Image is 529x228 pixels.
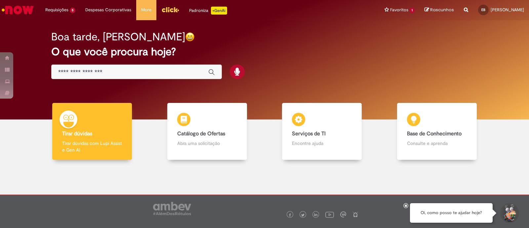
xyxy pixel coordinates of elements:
[292,140,352,147] p: Encontre ajuda
[185,32,195,42] img: happy-face.png
[491,7,524,13] span: [PERSON_NAME]
[314,213,317,217] img: logo_footer_linkedin.png
[340,211,346,217] img: logo_footer_workplace.png
[153,202,191,215] img: logo_footer_ambev_rotulo_gray.png
[325,210,334,219] img: logo_footer_youtube.png
[410,8,415,13] span: 1
[288,213,292,217] img: logo_footer_facebook.png
[62,130,92,137] b: Tirar dúvidas
[352,211,358,217] img: logo_footer_naosei.png
[51,31,185,43] h2: Boa tarde, [PERSON_NAME]
[70,8,75,13] span: 5
[189,7,227,15] div: Padroniza
[1,3,35,17] img: ServiceNow
[301,213,305,217] img: logo_footer_twitter.png
[481,8,485,12] span: EB
[380,103,495,160] a: Base de Conhecimento Consulte e aprenda
[141,7,151,13] span: More
[211,7,227,15] p: +GenAi
[264,103,380,160] a: Serviços de TI Encontre ajuda
[430,7,454,13] span: Rascunhos
[45,7,68,13] span: Requisições
[177,140,237,147] p: Abra uma solicitação
[85,7,131,13] span: Despesas Corporativas
[150,103,265,160] a: Catálogo de Ofertas Abra uma solicitação
[410,203,493,223] div: Oi, como posso te ajudar hoje?
[292,130,326,137] b: Serviços de TI
[407,130,462,137] b: Base de Conhecimento
[390,7,408,13] span: Favoritos
[425,7,454,13] a: Rascunhos
[51,46,478,58] h2: O que você procura hoje?
[161,5,179,15] img: click_logo_yellow_360x200.png
[177,130,225,137] b: Catálogo de Ofertas
[62,140,122,153] p: Tirar dúvidas com Lupi Assist e Gen Ai
[35,103,150,160] a: Tirar dúvidas Tirar dúvidas com Lupi Assist e Gen Ai
[499,203,519,223] button: Iniciar Conversa de Suporte
[407,140,467,147] p: Consulte e aprenda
